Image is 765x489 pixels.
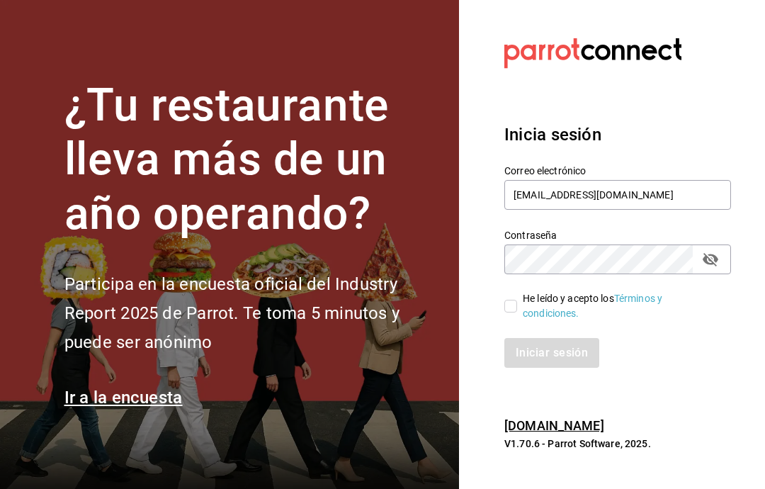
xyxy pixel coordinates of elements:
[698,247,722,271] button: passwordField
[504,165,731,175] label: Correo electrónico
[504,230,731,240] label: Contraseña
[504,418,604,433] a: [DOMAIN_NAME]
[504,122,731,147] h3: Inicia sesión
[64,79,442,242] h1: ¿Tu restaurante lleva más de un año operando?
[504,437,731,451] p: V1.70.6 - Parrot Software, 2025.
[504,180,731,210] input: Ingresa tu correo electrónico
[64,388,183,407] a: Ir a la encuesta
[523,291,720,321] div: He leído y acepto los
[523,293,662,319] a: Términos y condiciones.
[64,270,442,356] h2: Participa en la encuesta oficial del Industry Report 2025 de Parrot. Te toma 5 minutos y puede se...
